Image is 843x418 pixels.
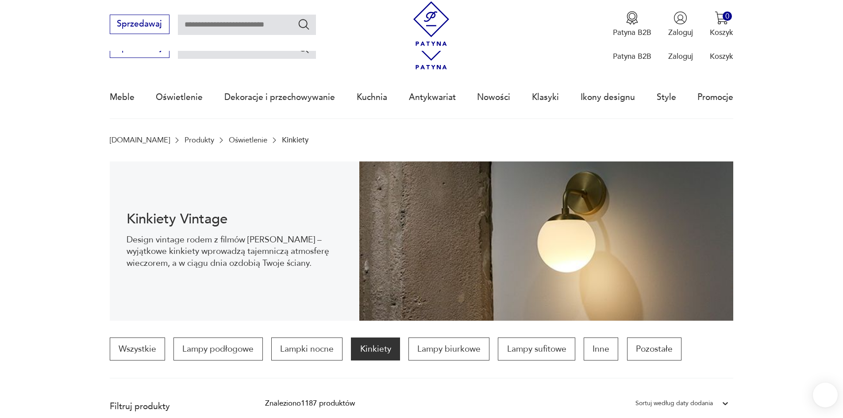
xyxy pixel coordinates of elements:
iframe: Smartsupp widget button [813,383,838,407]
p: Koszyk [710,51,733,61]
p: Koszyk [710,27,733,38]
p: Patyna B2B [613,27,651,38]
div: 0 [723,12,732,21]
img: Kinkiety vintage [359,161,734,321]
div: Sortuj według daty dodania [635,398,713,409]
img: Ikonka użytkownika [674,11,687,25]
a: Promocje [697,77,733,118]
a: Meble [110,77,135,118]
button: Patyna B2B [613,11,651,38]
a: Style [657,77,676,118]
a: Lampy podłogowe [173,337,262,360]
a: Sprzedawaj [110,21,169,28]
a: Kinkiety [351,337,400,360]
a: Dekoracje i przechowywanie [224,77,335,118]
div: Znaleziono 1187 produktów [265,398,355,409]
a: [DOMAIN_NAME] [110,136,170,144]
img: Patyna - sklep z meblami i dekoracjami vintage [409,1,454,46]
button: 0Koszyk [710,11,733,38]
a: Wszystkie [110,337,165,360]
p: Filtruj produkty [110,401,240,412]
a: Nowości [477,77,510,118]
a: Produkty [185,136,214,144]
a: Lampy sufitowe [498,337,575,360]
a: Antykwariat [409,77,456,118]
p: Zaloguj [668,27,693,38]
a: Kuchnia [357,77,387,118]
p: Kinkiety [282,136,308,144]
a: Sprzedawaj [110,45,169,52]
p: Design vintage rodem z filmów [PERSON_NAME] – wyjątkowe kinkiety wprowadzą tajemniczą atmosferę w... [127,234,342,269]
button: Sprzedawaj [110,15,169,34]
a: Klasyki [532,77,559,118]
button: Zaloguj [668,11,693,38]
button: Szukaj [297,42,310,54]
img: Ikona medalu [625,11,639,25]
a: Oświetlenie [229,136,267,144]
a: Lampki nocne [271,337,343,360]
a: Ikona medaluPatyna B2B [613,11,651,38]
a: Ikony designu [581,77,635,118]
a: Inne [584,337,618,360]
a: Lampy biurkowe [408,337,489,360]
button: Szukaj [297,18,310,31]
p: Zaloguj [668,51,693,61]
a: Pozostałe [627,337,681,360]
h1: Kinkiety Vintage [127,213,342,226]
img: Ikona koszyka [715,11,728,25]
p: Patyna B2B [613,51,651,61]
a: Oświetlenie [156,77,203,118]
